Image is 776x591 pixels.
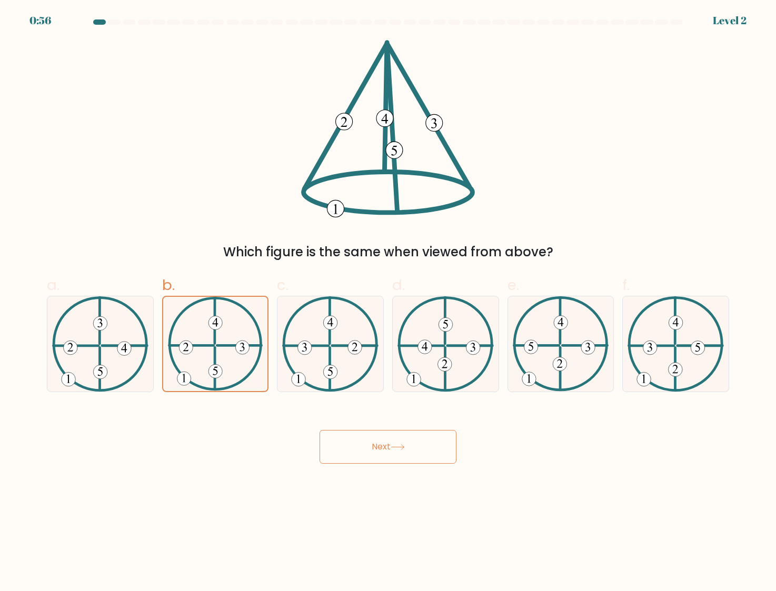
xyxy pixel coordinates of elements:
span: b. [162,275,175,295]
span: d. [392,275,405,295]
span: c. [277,275,288,295]
span: f. [622,275,630,295]
button: Next [320,430,456,464]
span: e. [508,275,519,295]
div: 0:56 [29,13,51,28]
span: a. [47,275,59,295]
div: Which figure is the same when viewed from above? [53,243,723,262]
div: Level 2 [713,13,747,28]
